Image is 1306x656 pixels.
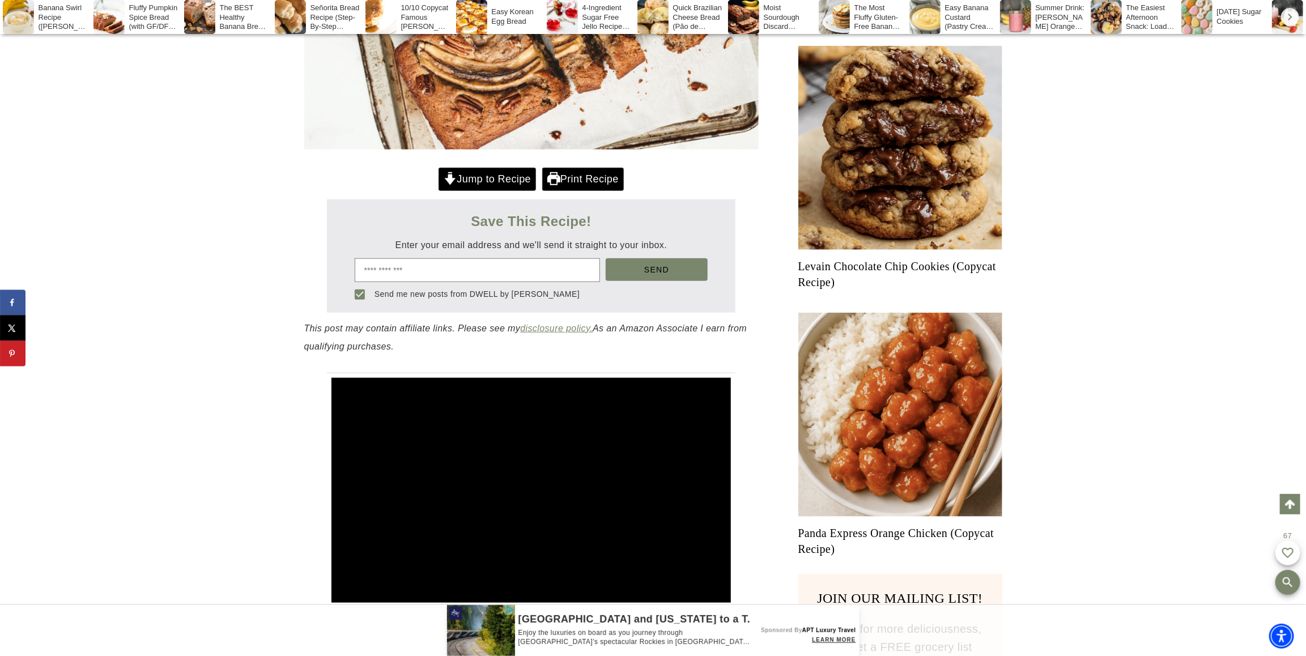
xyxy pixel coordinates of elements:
div: Accessibility Menu [1269,624,1294,649]
a: Sponsored ByAPT Luxury Travel [761,627,856,633]
a: Jump to Recipe [439,168,536,191]
h3: JOIN OUR MAILING LIST! [812,588,989,608]
a: Panda Express Orange Chicken (Copycat Recipe) [798,525,1002,557]
a: Read More Levain Chocolate Chip Cookies (Copycat Recipe) [798,46,1002,250]
div: Post Carousel [798,46,1002,563]
a: Scroll to top [1280,494,1300,514]
img: OBA_TRANS.png [504,606,514,614]
a: disclosure policy. [520,323,593,333]
a: [GEOGRAPHIC_DATA] and [US_STATE] to a T. [518,615,755,624]
span: APT Luxury Travel [802,627,856,633]
a: Levain Chocolate Chip Cookies (Copycat Recipe) [798,258,1002,290]
img: APT Luxury Travel [447,605,515,656]
a: Learn more [755,634,856,646]
a: Read More Panda Express Orange Chicken (Copycat Recipe) [798,313,1002,517]
a: Print Recipe [542,168,624,191]
em: This post may contain affiliate links. Please see my As an Amazon Associate I earn from qualifyin... [304,323,747,351]
a: Enjoy the luxuries on board as you journey through [GEOGRAPHIC_DATA]’s spectacular Rockies in [GE... [518,629,755,646]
